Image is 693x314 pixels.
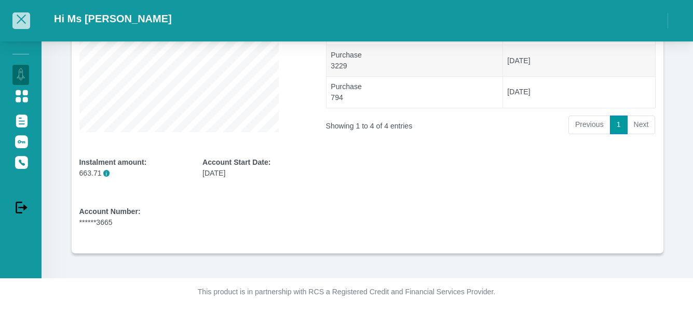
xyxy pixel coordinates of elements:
[326,115,454,132] div: Showing 1 to 4 of 4 entries
[59,287,635,297] p: This product is in partnership with RCS a Registered Credit and Financial Services Provider.
[79,168,187,179] p: 663.71
[503,45,655,76] td: [DATE]
[103,170,110,177] span: i
[12,152,29,172] a: Contact Us
[12,110,29,130] a: Documents
[12,196,29,216] a: Logout
[12,131,29,151] a: Update Password
[202,157,310,179] div: [DATE]
[503,76,655,108] td: [DATE]
[610,116,628,134] a: 1
[327,45,503,76] td: Purchase 3229
[12,85,29,105] a: Manage Account
[54,12,172,25] h2: Hi Ms [PERSON_NAME]
[327,76,503,108] td: Purchase 794
[202,158,270,166] b: Account Start Date:
[79,158,147,166] b: Instalment amount:
[12,65,29,84] a: Dashboard
[79,207,141,216] b: Account Number:
[12,49,29,59] li: Manage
